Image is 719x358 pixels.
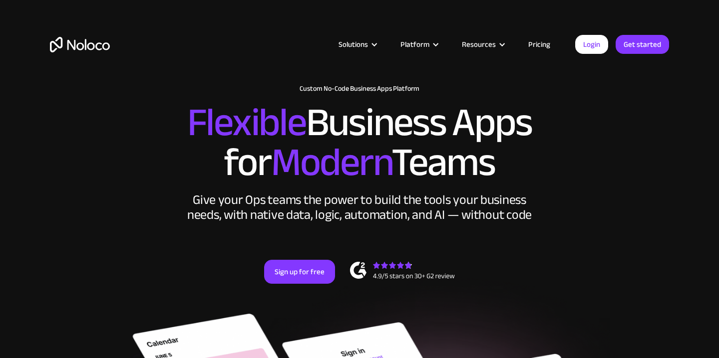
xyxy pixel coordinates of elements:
div: Solutions [326,38,388,51]
div: Resources [449,38,516,51]
div: Platform [388,38,449,51]
a: home [50,37,110,52]
div: Solutions [339,38,368,51]
div: Platform [400,38,429,51]
div: Give your Ops teams the power to build the tools your business needs, with native data, logic, au... [185,192,534,222]
span: Flexible [187,85,306,160]
a: Pricing [516,38,563,51]
a: Sign up for free [264,260,335,284]
a: Login [575,35,608,54]
div: Resources [462,38,496,51]
a: Get started [616,35,669,54]
h2: Business Apps for Teams [50,103,669,182]
span: Modern [271,125,391,199]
